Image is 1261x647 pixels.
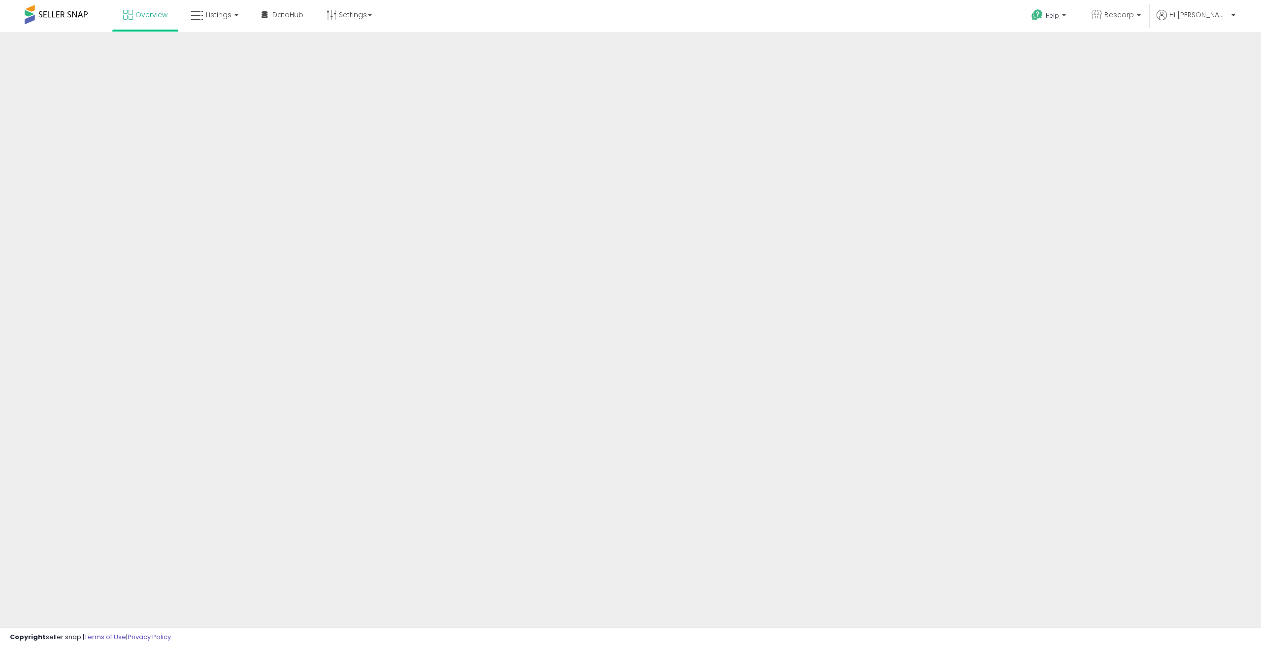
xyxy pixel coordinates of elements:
[135,10,167,20] span: Overview
[1024,1,1076,32] a: Help
[1157,10,1235,32] a: Hi [PERSON_NAME]
[272,10,303,20] span: DataHub
[1104,10,1134,20] span: Bescorp
[1169,10,1228,20] span: Hi [PERSON_NAME]
[1031,9,1043,21] i: Get Help
[1046,11,1059,20] span: Help
[206,10,232,20] span: Listings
